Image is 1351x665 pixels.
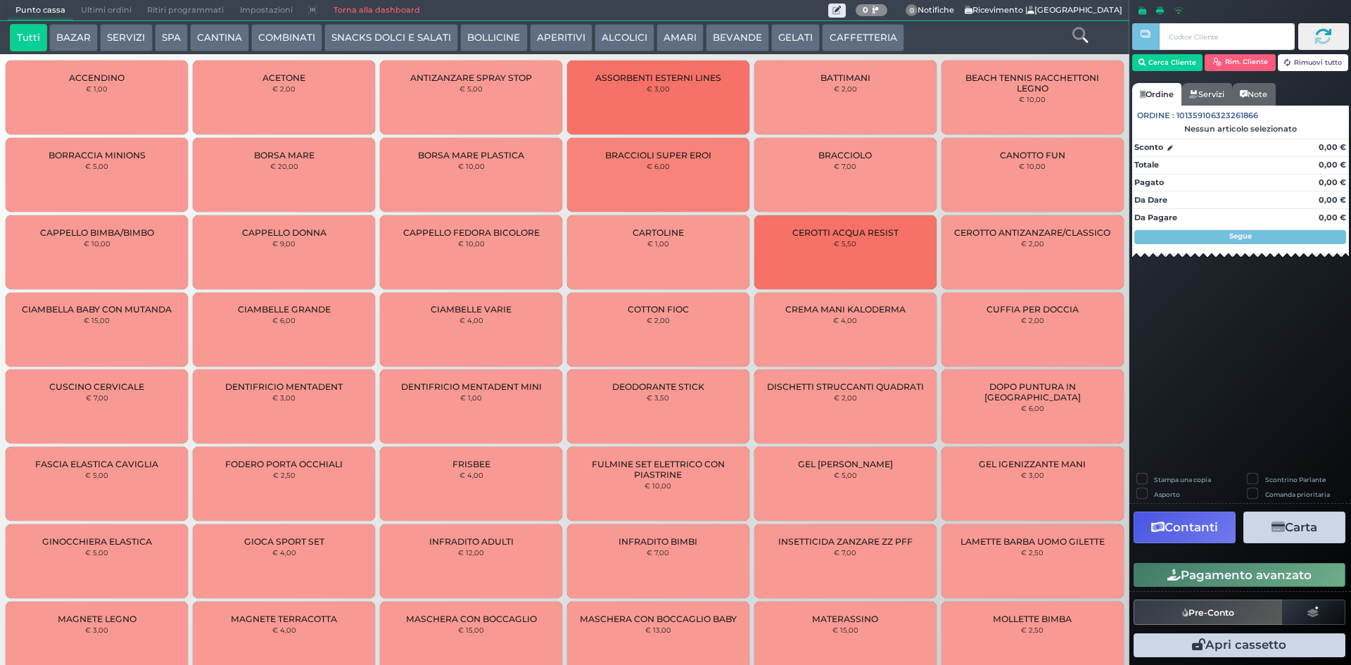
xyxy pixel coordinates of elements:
small: € 6,00 [1021,404,1044,412]
span: Ritiri programmati [139,1,231,20]
span: MATERASSINO [812,614,878,624]
a: Servizi [1181,83,1232,106]
small: € 13,00 [645,626,671,634]
button: BOLLICINE [460,24,527,52]
span: DENTIFRICIO MENTADENT [225,381,343,392]
span: 101359106323261866 [1176,110,1258,122]
button: Pre-Conto [1134,600,1283,625]
span: Ordine : [1137,110,1174,122]
span: BRACCIOLO [818,150,872,160]
span: Punto cassa [8,1,73,20]
span: ACCENDINO [69,72,125,83]
button: APERITIVI [530,24,592,52]
span: BEACH TENNIS RACCHETTONI LEGNO [953,72,1111,94]
span: DENTIFRICIO MENTADENT MINI [401,381,542,392]
span: CUSCINO CERVICALE [49,381,144,392]
small: € 15,00 [84,316,110,324]
button: GELATI [771,24,820,52]
strong: 0,00 € [1319,160,1346,170]
small: € 5,00 [834,471,857,479]
small: € 2,50 [273,471,296,479]
span: FODERO PORTA OCCHIALI [225,459,343,469]
small: € 1,00 [647,239,669,248]
span: COTTON FIOC [628,304,689,315]
small: € 10,00 [1019,162,1046,170]
strong: Da Dare [1134,195,1167,205]
small: € 4,00 [459,471,483,479]
span: FASCIA ELASTICA CAVIGLIA [35,459,158,469]
span: ANTIZANZARE SPRAY STOP [410,72,532,83]
span: MAGNETE LEGNO [58,614,137,624]
button: Carta [1243,512,1345,543]
button: Pagamento avanzato [1134,563,1345,587]
span: DEODORANTE STICK [612,381,704,392]
span: CEROTTO ANTIZANZARE/CLASSICO [954,227,1110,238]
span: GEL IGENIZZANTE MANI [979,459,1086,469]
span: CARTOLINE [633,227,684,238]
button: Contanti [1134,512,1236,543]
small: € 2,00 [1021,316,1044,324]
span: BORSA MARE PLASTICA [418,150,524,160]
span: CUFFIA PER DOCCIA [987,304,1079,315]
strong: 0,00 € [1319,213,1346,222]
small: € 2,00 [834,84,857,93]
small: € 1,00 [86,84,108,93]
span: MASCHERA CON BOCCAGLIO [406,614,537,624]
span: MOLLETTE BIMBA [993,614,1072,624]
button: SERVIZI [100,24,152,52]
label: Comanda prioritaria [1265,490,1330,499]
b: 0 [863,5,868,15]
small: € 3,00 [1021,471,1044,479]
small: € 5,50 [834,239,856,248]
small: € 10,00 [1019,95,1046,103]
button: Cerca Cliente [1132,54,1203,71]
button: AMARI [657,24,704,52]
small: € 9,00 [272,239,296,248]
small: € 4,00 [833,316,857,324]
strong: Pagato [1134,177,1164,187]
small: € 10,00 [645,481,671,490]
button: COMBINATI [251,24,322,52]
small: € 7,00 [834,548,856,557]
label: Asporto [1154,490,1180,499]
strong: 0,00 € [1319,177,1346,187]
small: € 2,00 [647,316,670,324]
button: SPA [155,24,188,52]
small: € 2,00 [834,393,857,402]
span: INFRADITO BIMBI [619,536,697,547]
strong: 0,00 € [1319,142,1346,152]
span: ACETONE [262,72,305,83]
small: € 4,00 [459,316,483,324]
button: BAZAR [49,24,98,52]
small: € 7,00 [86,393,108,402]
button: CANTINA [190,24,249,52]
span: CIAMBELLA BABY CON MUTANDA [22,304,172,315]
small: € 2,50 [1021,548,1044,557]
button: BEVANDE [706,24,769,52]
small: € 7,00 [647,548,669,557]
span: MASCHERA CON BOCCAGLIO BABY [580,614,737,624]
button: SNACKS DOLCI E SALATI [324,24,458,52]
span: BATTIMANI [820,72,870,83]
small: € 7,00 [834,162,856,170]
small: € 3,00 [647,84,670,93]
small: € 12,00 [458,548,484,557]
button: Rimuovi tutto [1278,54,1349,71]
small: € 10,00 [84,239,110,248]
small: € 5,00 [85,471,108,479]
strong: Da Pagare [1134,213,1177,222]
span: CAPPELLO BIMBA/BIMBO [40,227,154,238]
span: CREMA MANI KALODERMA [785,304,906,315]
small: € 2,00 [1021,239,1044,248]
span: CAPPELLO FEDORA BICOLORE [403,227,540,238]
span: CAPPELLO DONNA [242,227,326,238]
strong: Sconto [1134,141,1163,153]
small: € 3,00 [272,393,296,402]
small: € 5,00 [85,548,108,557]
button: CAFFETTERIA [822,24,903,52]
span: DISCHETTI STRUCCANTI QUADRATI [767,381,924,392]
span: BORSA MARE [254,150,315,160]
label: Stampa una copia [1154,475,1211,484]
small: € 3,00 [85,626,108,634]
a: Torna alla dashboard [325,1,427,20]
